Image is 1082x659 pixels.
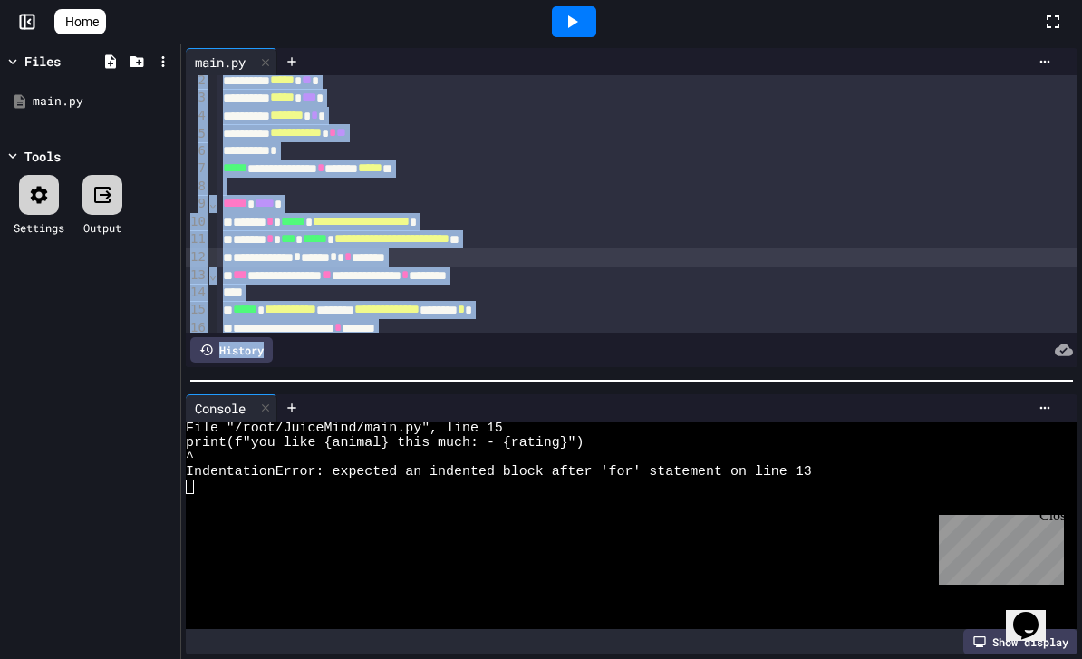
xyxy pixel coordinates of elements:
a: Home [54,9,106,34]
div: Output [83,219,121,236]
div: Settings [14,219,64,236]
iframe: chat widget [1006,586,1064,641]
div: Chat with us now!Close [7,7,125,115]
div: Files [24,52,61,71]
iframe: chat widget [932,508,1064,585]
div: main.py [33,92,174,111]
span: Home [65,13,99,31]
div: Tools [24,147,61,166]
